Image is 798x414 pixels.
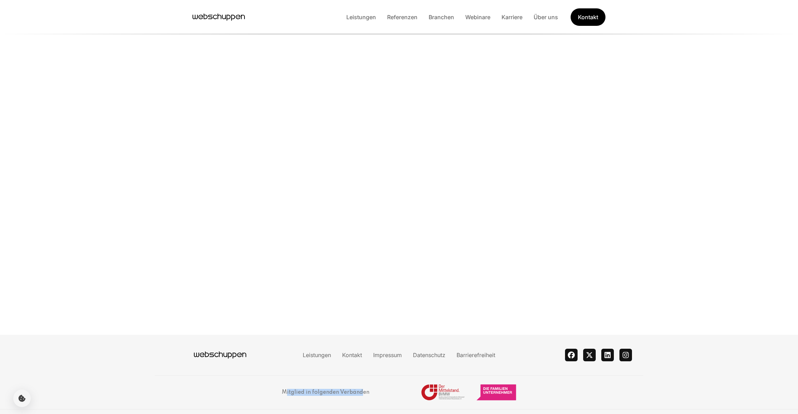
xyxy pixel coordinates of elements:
[565,349,578,361] a: facebook
[382,14,423,21] a: Referenzen
[193,12,245,22] a: Hauptseite besuchen
[528,14,564,21] a: Über uns
[583,349,596,361] a: twitter
[421,384,465,401] img: Logo Bundesverband mittelständiger Wirtschaft
[341,14,382,21] a: Leistungen
[460,14,496,21] a: Webinare
[571,8,605,26] a: Get Started
[496,14,528,21] a: Karriere
[601,349,614,361] a: linkedin
[282,384,369,401] h3: Mitglied in folgenden Verbänden
[476,384,517,401] img: Logo Die Familienunternehmer
[619,349,632,361] a: instagram
[451,352,501,358] a: Barrierefreiheit
[423,14,460,21] a: Branchen
[13,390,31,407] button: Cookie-Einstellungen öffnen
